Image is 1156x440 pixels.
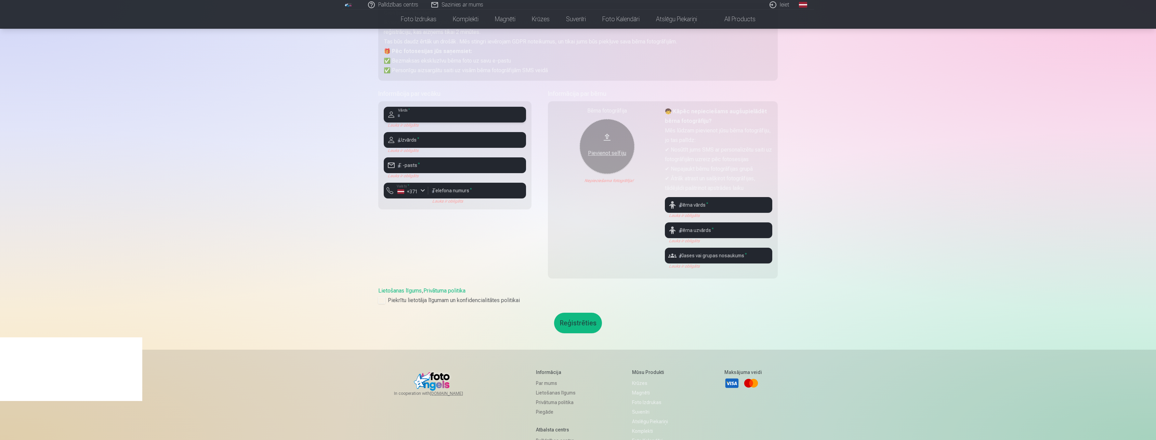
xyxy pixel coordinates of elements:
[445,10,487,29] a: Komplekti
[384,37,772,47] p: Tas būs daudz ērtāk un drošāk. Mēs stingri ievērojam GDPR noteikumus, un tikai jums būs piekļuve ...
[665,145,772,164] p: ✔ Nosūtīt jums SMS ar personalizētu saiti uz fotogrāfijām uzreiz pēc fotosesijas
[423,287,465,294] a: Privātuma politika
[553,178,661,183] div: Nepieciešama fotogrāfija!
[384,173,526,179] div: Lauks ir obligāts
[632,388,668,398] a: Magnēti
[395,184,411,189] label: Valsts
[384,183,428,198] button: Valsts*+371
[536,407,576,417] a: Piegāde
[587,149,628,157] div: Pievienot selfiju
[632,407,668,417] a: Suvenīri
[632,378,668,388] a: Krūzes
[384,148,526,153] div: Lauks ir obligāts
[724,369,762,376] h5: Maksājuma veidi
[648,10,705,29] a: Atslēgu piekariņi
[384,48,472,54] strong: 🎁 Pēc fotosesijas jūs saņemsiet:
[548,89,778,99] h5: Informācija par bērnu
[397,188,418,195] div: +371
[665,126,772,145] p: Mēs lūdzam pievienot jūsu bērna fotogrāfiju, jo tas palīdz:
[378,287,778,305] div: ,
[378,287,422,294] a: Lietošanas līgums
[594,10,648,29] a: Foto kalendāri
[665,213,772,218] div: Lauks ir obligāts
[384,66,772,75] p: ✅ Personīgu aizsargātu saiti uz visām bērna fotogrāfijām SMS veidā
[632,426,668,436] a: Komplekti
[632,417,668,426] a: Atslēgu piekariņi
[428,198,526,204] div: Lauks ir obligāts
[632,369,668,376] h5: Mūsu produkti
[384,56,772,66] p: ✅ Bezmaksas ekskluzīvu bērna foto uz savu e-pastu
[724,376,739,391] a: Visa
[393,10,445,29] a: Foto izdrukas
[632,398,668,407] a: Foto izdrukas
[394,391,480,396] span: In cooperation with
[553,107,661,115] div: Bērna fotogrāfija
[524,10,558,29] a: Krūzes
[345,3,352,7] img: /fa1
[665,263,772,269] div: Lauks ir obligāts
[744,376,759,391] a: Mastercard
[665,174,772,193] p: ✔ Ātrāk atrast un sašķirot fotogrāfijas, tādējādi paātrinot apstrādes laiku
[554,313,602,333] button: Reģistrēties
[536,369,576,376] h5: Informācija
[384,122,526,128] div: Lauks ir obligāts
[378,296,778,305] label: Piekrītu lietotāja līgumam un konfidencialitātes politikai
[536,426,576,433] h5: Atbalsta centrs
[705,10,764,29] a: All products
[558,10,594,29] a: Suvenīri
[536,388,576,398] a: Lietošanas līgums
[665,164,772,174] p: ✔ Nepajaukt bērnu fotogrāfijas grupā
[580,119,634,174] button: Pievienot selfiju
[430,391,480,396] a: [DOMAIN_NAME]
[665,238,772,244] div: Lauks ir obligāts
[536,398,576,407] a: Privātuma politika
[378,89,531,99] h5: Informācija par vecāku
[536,378,576,388] a: Par mums
[665,108,767,124] strong: 🧒 Kāpēc nepieciešams augšupielādēt bērna fotogrāfiju?
[487,10,524,29] a: Magnēti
